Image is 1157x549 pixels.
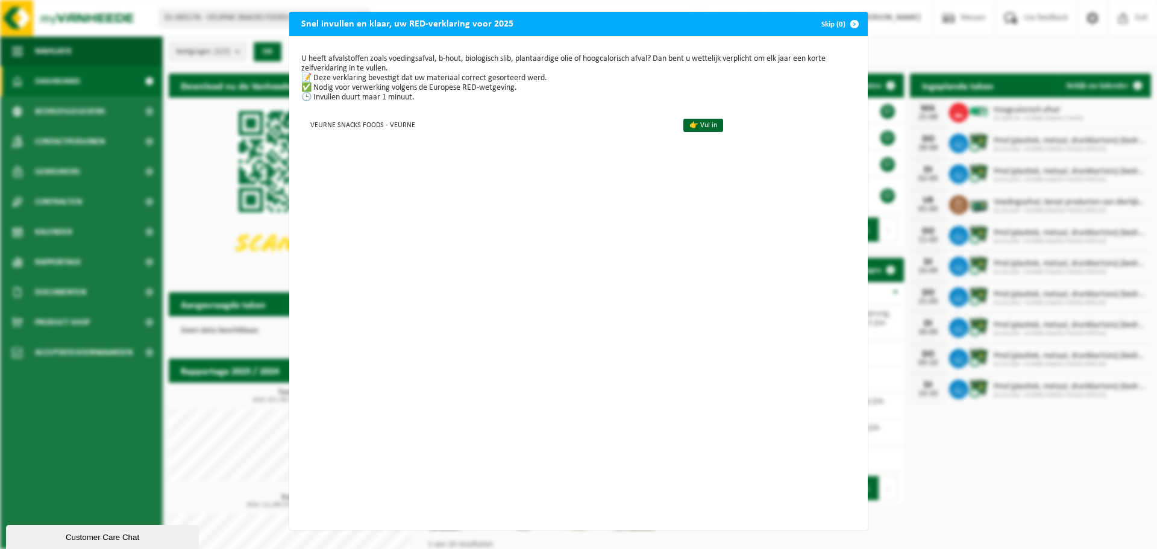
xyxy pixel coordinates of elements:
[289,12,525,35] h2: Snel invullen en klaar, uw RED-verklaring voor 2025
[683,119,723,132] a: 👉 Vul in
[301,54,856,102] p: U heeft afvalstoffen zoals voedingsafval, b-hout, biologisch slib, plantaardige olie of hoogcalor...
[6,522,201,549] iframe: chat widget
[301,115,673,134] td: VEURNE SNACKS FOODS - VEURNE
[812,12,867,36] button: Skip (0)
